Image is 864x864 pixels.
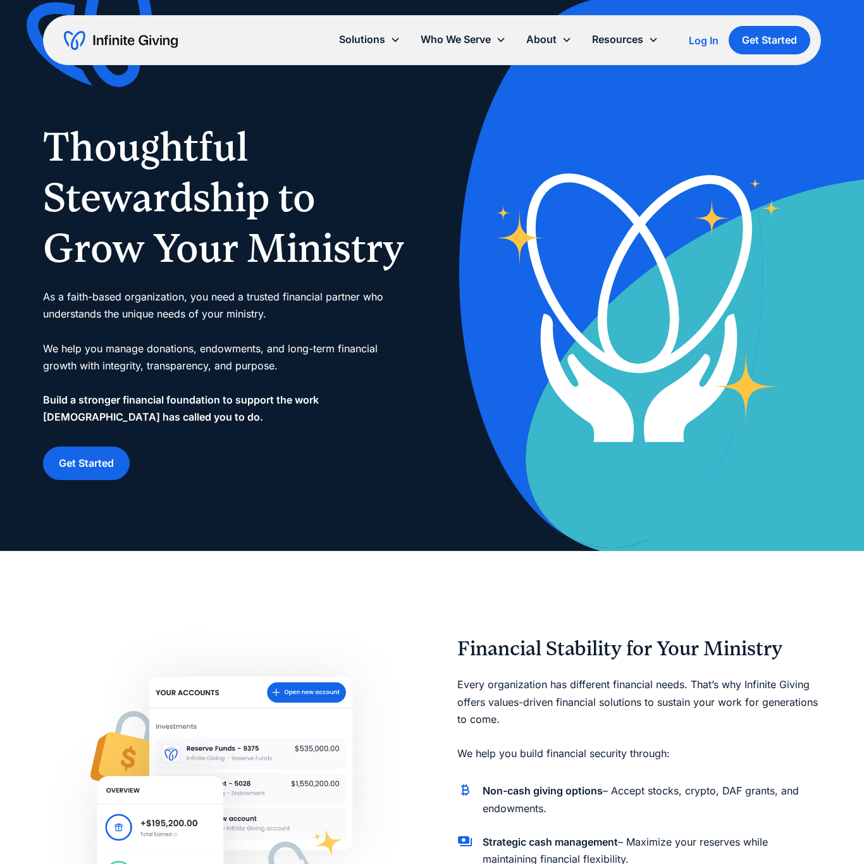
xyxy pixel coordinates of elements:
a: home [64,30,178,51]
div: Solutions [329,26,410,53]
h2: Financial Stability for Your Ministry [457,637,821,661]
strong: Build a stronger financial foundation to support the work [DEMOGRAPHIC_DATA] has called you to do. [43,393,319,423]
p: – Accept stocks, crypto, DAF grants, and endowments. [483,782,821,817]
p: Every organization has different financial needs. That’s why Infinite Giving offers values-driven... [457,676,821,762]
strong: Strategic cash management [483,836,618,848]
a: Log In [689,33,719,48]
div: Who We Serve [421,31,491,48]
a: Get Started [43,447,130,480]
div: Log In [689,35,719,46]
div: Resources [592,31,643,48]
div: As a faith-based organization, you need a trusted financial partner who understands the unique ne... [43,288,407,426]
div: Who We Serve [410,26,516,53]
div: Resources [582,26,669,53]
div: About [526,31,557,48]
strong: Non-cash giving options [483,784,603,797]
div: Solutions [339,31,385,48]
div: About [516,26,582,53]
img: nonprofit donation platform for faith-based organizations and ministries [481,142,797,459]
a: Get Started [729,26,810,54]
h1: Thoughtful Stewardship to Grow Your Ministry [43,121,407,273]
